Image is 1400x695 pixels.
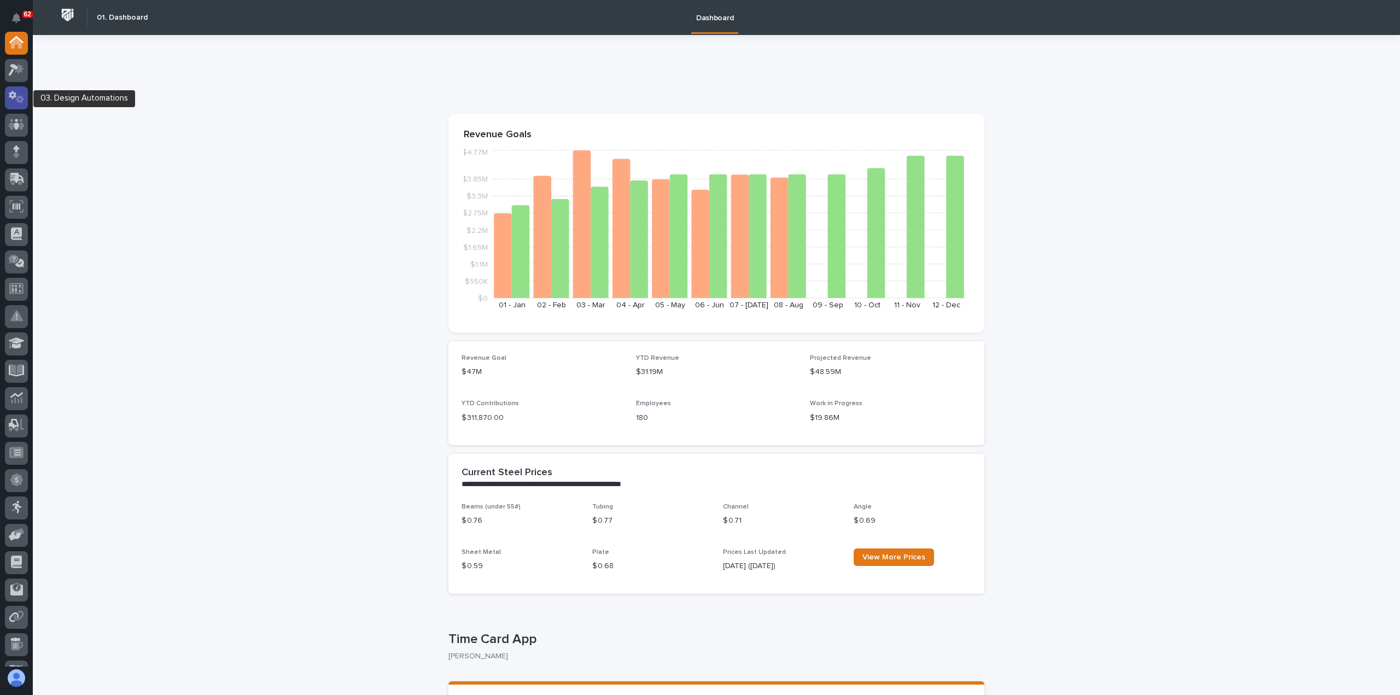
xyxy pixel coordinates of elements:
[14,13,28,31] div: Notifications62
[592,560,710,572] p: $ 0.68
[854,515,971,527] p: $ 0.69
[894,301,920,309] text: 11 - Nov
[932,301,960,309] text: 12 - Dec
[862,553,925,561] span: View More Prices
[462,176,488,183] tspan: $3.85M
[655,301,685,309] text: 05 - May
[448,652,976,661] p: [PERSON_NAME]
[466,226,488,234] tspan: $2.2M
[636,412,797,424] p: 180
[810,412,971,424] p: $19.86M
[448,632,980,647] p: Time Card App
[810,366,971,378] p: $48.59M
[723,515,841,527] p: $ 0.71
[810,400,862,407] span: Work in Progress
[723,560,841,572] p: [DATE] ([DATE])
[462,549,501,556] span: Sheet Metal
[464,129,969,141] p: Revenue Goals
[5,667,28,690] button: users-avatar
[636,355,679,361] span: YTD Revenue
[499,301,526,309] text: 01 - Jan
[462,467,552,479] h2: Current Steel Prices
[462,400,519,407] span: YTD Contributions
[730,301,768,309] text: 07 - [DATE]
[537,301,566,309] text: 02 - Feb
[592,515,710,527] p: $ 0.77
[854,548,934,566] a: View More Prices
[576,301,605,309] text: 03 - Mar
[462,355,506,361] span: Revenue Goal
[616,301,645,309] text: 04 - Apr
[592,504,613,510] span: Tubing
[723,504,749,510] span: Channel
[466,192,488,200] tspan: $3.3M
[810,355,871,361] span: Projected Revenue
[463,209,488,217] tspan: $2.75M
[465,277,488,285] tspan: $550K
[723,549,786,556] span: Prices Last Updated
[478,295,488,302] tspan: $0
[462,504,521,510] span: Beams (under 55#)
[813,301,843,309] text: 09 - Sep
[462,560,579,572] p: $ 0.59
[636,366,797,378] p: $31.19M
[462,366,623,378] p: $47M
[97,13,148,22] h2: 01. Dashboard
[774,301,803,309] text: 08 - Aug
[463,243,488,251] tspan: $1.65M
[636,400,671,407] span: Employees
[462,412,623,424] p: $ 311,870.00
[470,260,488,268] tspan: $1.1M
[24,10,31,18] p: 62
[592,549,609,556] span: Plate
[854,301,880,309] text: 10 - Oct
[57,5,78,25] img: Workspace Logo
[462,515,579,527] p: $ 0.76
[695,301,724,309] text: 06 - Jun
[462,149,488,156] tspan: $4.77M
[5,7,28,30] button: Notifications
[854,504,872,510] span: Angle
